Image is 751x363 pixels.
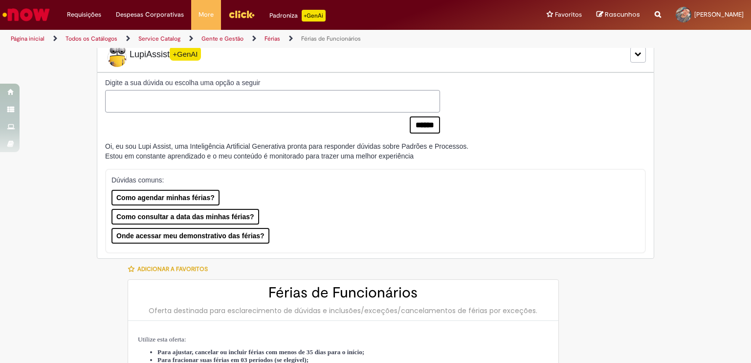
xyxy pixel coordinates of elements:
span: Favoritos [555,10,582,20]
span: Requisições [67,10,101,20]
button: Como consultar a data das minhas férias? [111,209,259,225]
button: Como agendar minhas férias? [111,190,220,205]
div: Oferta destinada para esclarecimento de dúvidas e inclusões/exceções/cancelamentos de férias por ... [138,306,549,316]
label: Digite a sua dúvida ou escolha uma opção a seguir [105,78,440,88]
span: +GenAI [170,46,201,61]
img: Lupi [105,43,130,67]
img: click_logo_yellow_360x200.png [228,7,255,22]
span: Despesas Corporativas [116,10,184,20]
div: Padroniza [269,10,326,22]
span: Rascunhos [605,10,640,19]
button: Adicionar a Favoritos [128,259,213,279]
a: Service Catalog [138,35,180,43]
ul: Trilhas de página [7,30,493,48]
span: Utilize esta oferta: [138,336,186,343]
span: Para ajustar, cancelar ou incluir férias com menos de 35 dias para o início; [157,348,364,356]
a: Página inicial [11,35,44,43]
h2: Férias de Funcionários [138,285,549,301]
a: Gente e Gestão [201,35,243,43]
p: Dúvidas comuns: [111,175,630,185]
button: Onde acessar meu demonstrativo das férias? [111,228,269,244]
span: [PERSON_NAME] [694,10,744,19]
div: LupiLupiAssist+GenAI [97,37,654,72]
span: LupiAssist [105,43,201,67]
div: Oi, eu sou Lupi Assist, uma Inteligência Artificial Generativa pronta para responder dúvidas sobr... [105,141,468,161]
a: Férias de Funcionários [301,35,361,43]
span: Adicionar a Favoritos [137,265,208,273]
a: Férias [265,35,280,43]
a: Rascunhos [596,10,640,20]
span: More [199,10,214,20]
a: Todos os Catálogos [66,35,117,43]
p: +GenAi [302,10,326,22]
img: ServiceNow [1,5,51,24]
